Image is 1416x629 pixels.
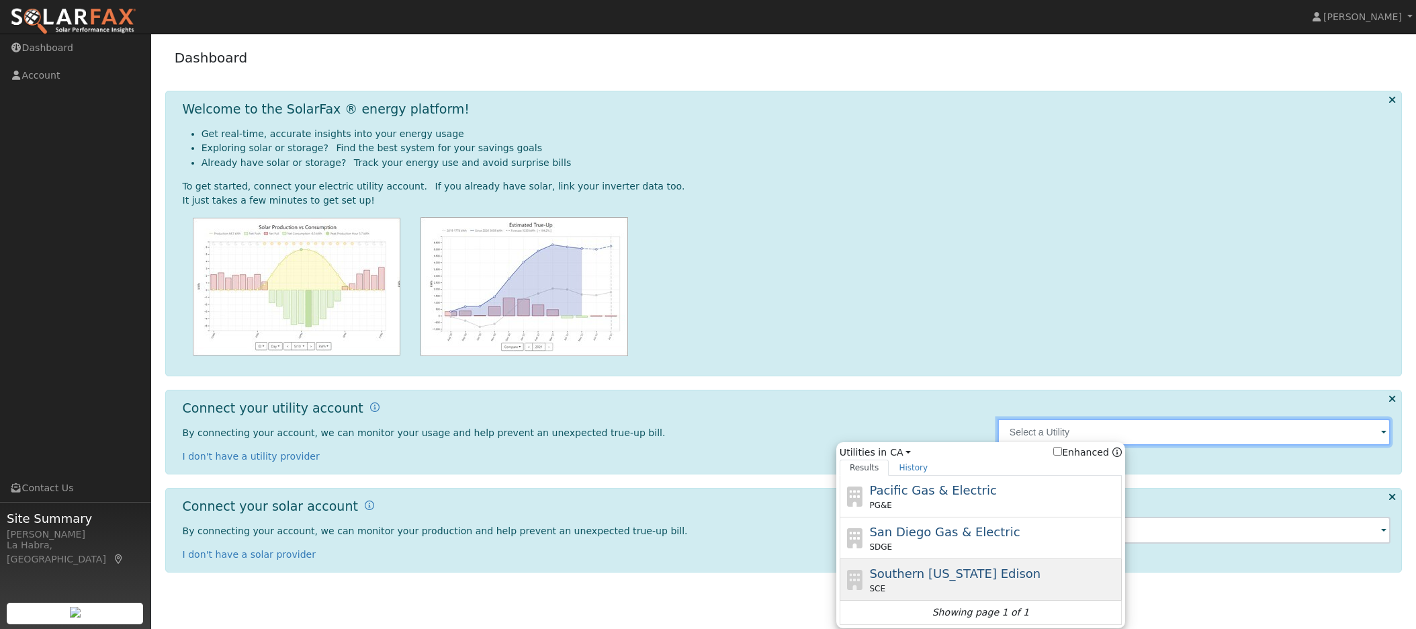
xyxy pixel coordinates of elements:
label: Enhanced [1053,446,1109,460]
span: Site Summary [7,509,144,528]
a: Results [840,460,889,476]
span: San Diego Gas & Electric [869,525,1020,539]
div: It just takes a few minutes to get set up! [183,194,1391,208]
a: CA [890,446,911,460]
img: SolarFax [10,7,136,36]
a: Map [113,554,125,564]
h1: Connect your utility account [183,401,363,416]
span: Utilities in [840,446,1122,460]
span: Show enhanced providers [1053,446,1122,460]
input: Enhanced [1053,447,1062,456]
h1: Connect your solar account [183,499,358,514]
div: To get started, connect your electric utility account. If you already have solar, link your inver... [183,179,1391,194]
div: [PERSON_NAME] [7,528,144,542]
a: Dashboard [175,50,248,66]
img: retrieve [70,607,81,618]
div: La Habra, [GEOGRAPHIC_DATA] [7,538,144,567]
a: History [889,460,938,476]
li: Exploring solar or storage? Find the best system for your savings goals [202,141,1391,155]
span: Pacific Gas & Electric [869,483,996,497]
a: I don't have a utility provider [183,451,320,462]
a: Enhanced Providers [1112,447,1122,458]
span: By connecting your account, we can monitor your usage and help prevent an unexpected true-up bill. [183,427,666,438]
li: Already have solar or storage? Track your energy use and avoid surprise bills [202,156,1391,170]
a: I don't have a solar provider [183,549,316,560]
h1: Welcome to the SolarFax ® energy platform! [183,101,470,117]
span: Southern [US_STATE] Edison [869,567,1041,581]
input: Select an Inverter [998,517,1391,544]
span: SCE [869,583,885,595]
span: PG&E [869,499,891,511]
input: Select a Utility [998,419,1391,446]
span: SDGE [869,541,892,553]
span: By connecting your account, we can monitor your production and help prevent an unexpected true-up... [183,526,688,536]
li: Get real-time, accurate insights into your energy usage [202,127,1391,141]
i: Showing page 1 of 1 [932,605,1029,620]
span: [PERSON_NAME] [1323,11,1402,22]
